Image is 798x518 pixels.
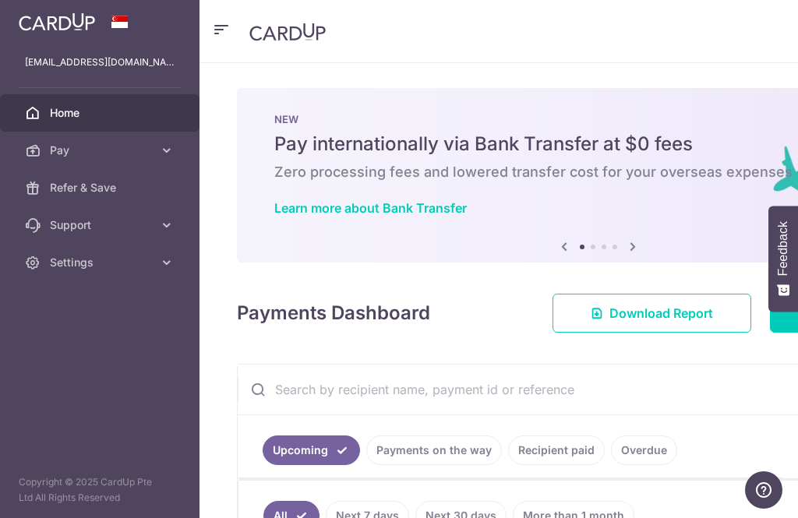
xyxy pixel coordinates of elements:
[366,435,502,465] a: Payments on the way
[249,23,326,41] img: CardUp
[768,206,798,312] button: Feedback - Show survey
[508,435,605,465] a: Recipient paid
[776,221,790,276] span: Feedback
[745,471,782,510] iframe: Opens a widget where you can find more information
[274,200,467,216] a: Learn more about Bank Transfer
[25,55,175,70] p: [EMAIL_ADDRESS][DOMAIN_NAME]
[263,435,360,465] a: Upcoming
[50,255,153,270] span: Settings
[50,180,153,196] span: Refer & Save
[19,12,95,31] img: CardUp
[237,299,430,327] h4: Payments Dashboard
[609,304,713,322] span: Download Report
[50,105,153,121] span: Home
[553,294,751,333] a: Download Report
[50,143,153,158] span: Pay
[50,217,153,233] span: Support
[611,435,677,465] a: Overdue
